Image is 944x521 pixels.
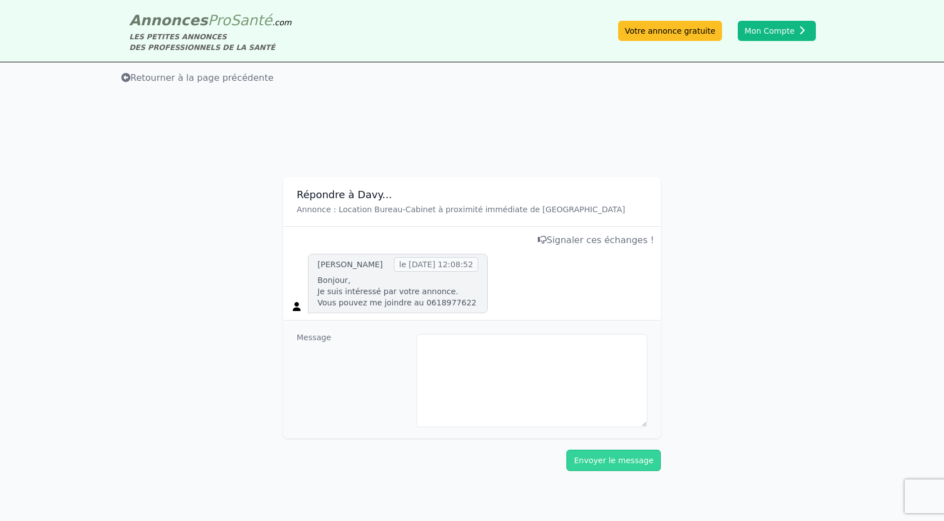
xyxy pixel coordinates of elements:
i: Retourner à la liste [121,73,130,82]
button: Mon Compte [738,21,816,41]
a: Votre annonce gratuite [618,21,722,41]
a: AnnoncesProSanté.com [129,12,292,29]
span: le [DATE] 12:08:52 [394,257,478,272]
p: Bonjour, Je suis intéressé par votre annonce. Vous pouvez me joindre au 0618977622 [317,275,478,308]
span: Annonces [129,12,208,29]
dt: Message [297,332,407,427]
span: .com [272,18,291,27]
span: Santé [230,12,272,29]
p: Annonce : Location Bureau-Cabinet à proximité immédiate de [GEOGRAPHIC_DATA] [297,204,647,215]
div: [PERSON_NAME] [317,259,383,270]
span: Pro [208,12,231,29]
div: LES PETITES ANNONCES DES PROFESSIONNELS DE LA SANTÉ [129,31,292,53]
div: Signaler ces échanges ! [290,234,654,247]
span: Retourner à la page précédente [121,72,274,83]
button: Envoyer le message [566,450,661,471]
h3: Répondre à Davy... [297,188,647,202]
